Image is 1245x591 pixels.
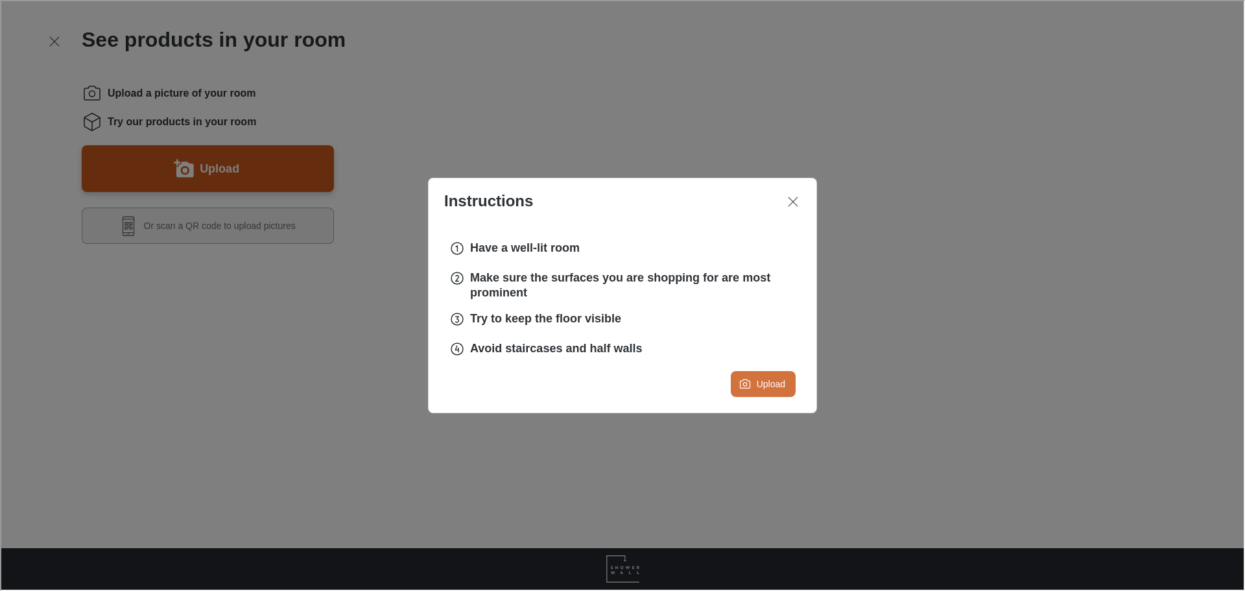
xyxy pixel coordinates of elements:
label: Upload [755,377,784,390]
button: Upload a picture of your room [729,370,794,396]
h6: Avoid staircases and half walls [469,340,641,359]
button: Close dialog [779,187,805,213]
h6: Try to keep the floor visible [469,310,620,330]
h6: Make sure the surfaces you are shopping for are most prominent [469,269,794,300]
label: Instructions [443,191,532,210]
h6: Have a well-lit room [469,239,578,259]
